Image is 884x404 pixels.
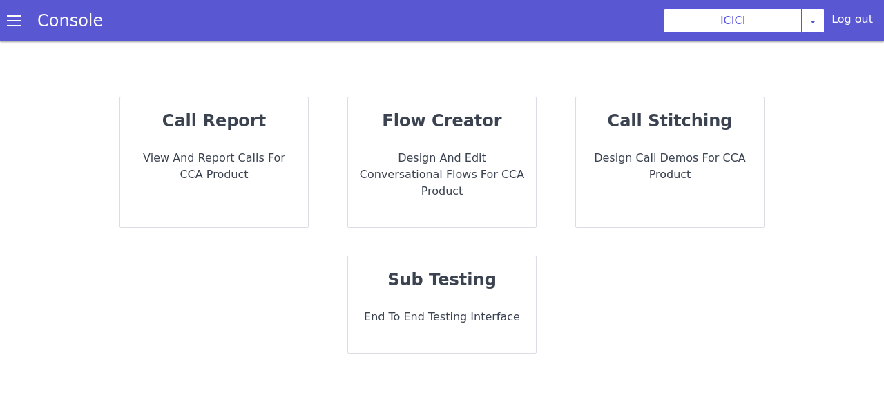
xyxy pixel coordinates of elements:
strong: sub testing [387,270,497,289]
p: View and report calls for CCA Product [131,150,297,183]
strong: flow creator [382,111,501,131]
a: Console [21,11,119,30]
strong: call stitching [608,111,733,131]
p: End to End Testing Interface [359,309,525,325]
p: Design and Edit Conversational flows for CCA Product [359,150,525,200]
strong: call report [162,111,266,131]
p: Design call demos for CCA Product [587,150,753,183]
button: ICICI [664,8,802,33]
div: Log out [832,11,873,33]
